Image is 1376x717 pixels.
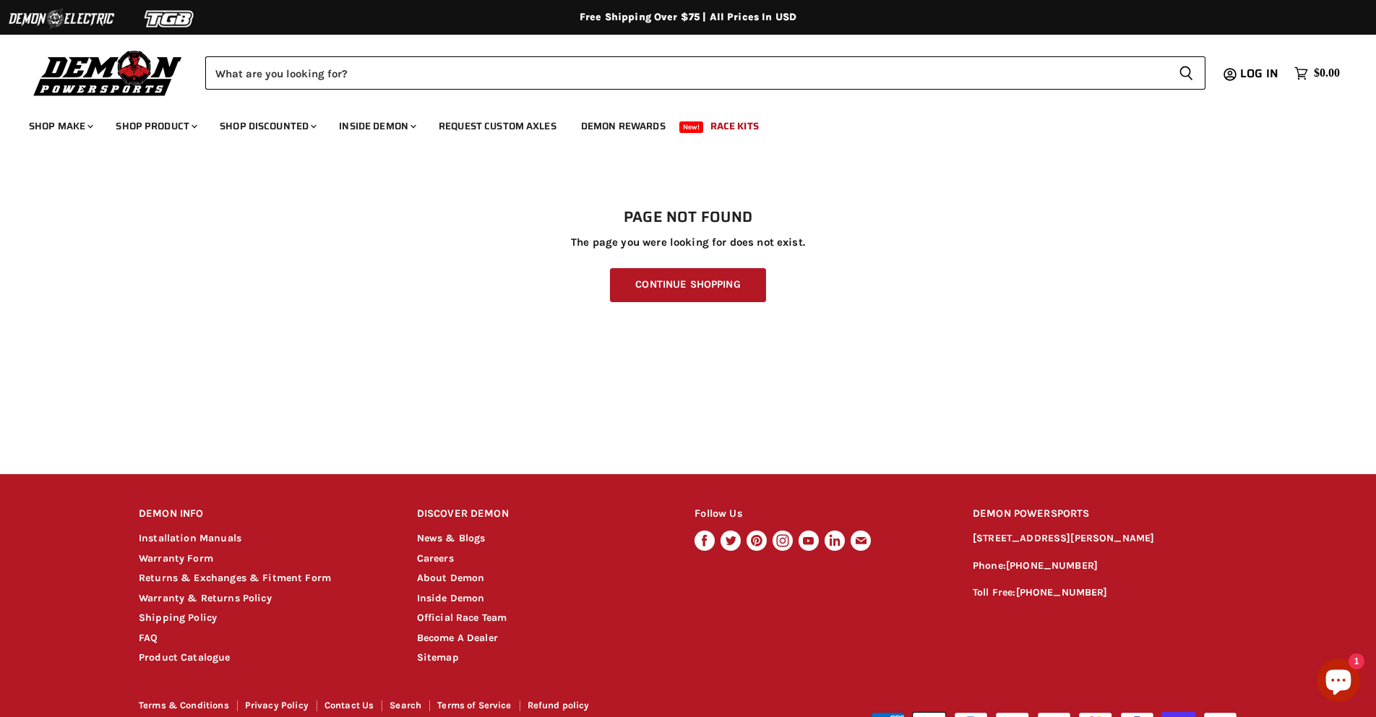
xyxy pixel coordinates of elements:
[18,111,102,141] a: Shop Make
[205,56,1205,90] form: Product
[428,111,567,141] a: Request Custom Axles
[700,111,770,141] a: Race Kits
[139,209,1237,226] h1: Page not found
[7,5,116,33] img: Demon Electric Logo 2
[139,532,241,544] a: Installation Manuals
[1006,559,1098,572] a: [PHONE_NUMBER]
[973,531,1237,547] p: [STREET_ADDRESS][PERSON_NAME]
[973,585,1237,601] p: Toll Free:
[570,111,676,141] a: Demon Rewards
[610,268,765,302] a: Continue Shopping
[417,592,485,604] a: Inside Demon
[209,111,325,141] a: Shop Discounted
[29,47,187,98] img: Demon Powersports
[973,497,1237,531] h2: DEMON POWERSPORTS
[139,552,213,564] a: Warranty Form
[973,558,1237,575] p: Phone:
[528,700,590,710] a: Refund policy
[417,552,454,564] a: Careers
[110,11,1266,24] div: Free Shipping Over $75 | All Prices In USD
[417,532,486,544] a: News & Blogs
[18,106,1336,141] ul: Main menu
[1240,64,1278,82] span: Log in
[1312,658,1364,705] inbox-online-store-chat: Shopify online store chat
[139,236,1237,249] p: The page you were looking for does not exist.
[417,611,507,624] a: Official Race Team
[1314,66,1340,80] span: $0.00
[390,700,421,710] a: Search
[679,121,704,133] span: New!
[139,497,390,531] h2: DEMON INFO
[139,700,229,710] a: Terms & Conditions
[139,651,231,664] a: Product Catalogue
[417,651,459,664] a: Sitemap
[328,111,425,141] a: Inside Demon
[1234,67,1287,80] a: Log in
[139,700,689,716] nav: Footer
[1016,586,1108,598] a: [PHONE_NUMBER]
[417,632,498,644] a: Become A Dealer
[116,5,224,33] img: TGB Logo 2
[1287,63,1347,84] a: $0.00
[139,592,272,604] a: Warranty & Returns Policy
[437,700,511,710] a: Terms of Service
[139,611,217,624] a: Shipping Policy
[1167,56,1205,90] button: Search
[139,632,158,644] a: FAQ
[205,56,1167,90] input: Search
[417,497,668,531] h2: DISCOVER DEMON
[324,700,374,710] a: Contact Us
[417,572,485,584] a: About Demon
[245,700,309,710] a: Privacy Policy
[695,497,945,531] h2: Follow Us
[139,572,331,584] a: Returns & Exchanges & Fitment Form
[105,111,206,141] a: Shop Product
